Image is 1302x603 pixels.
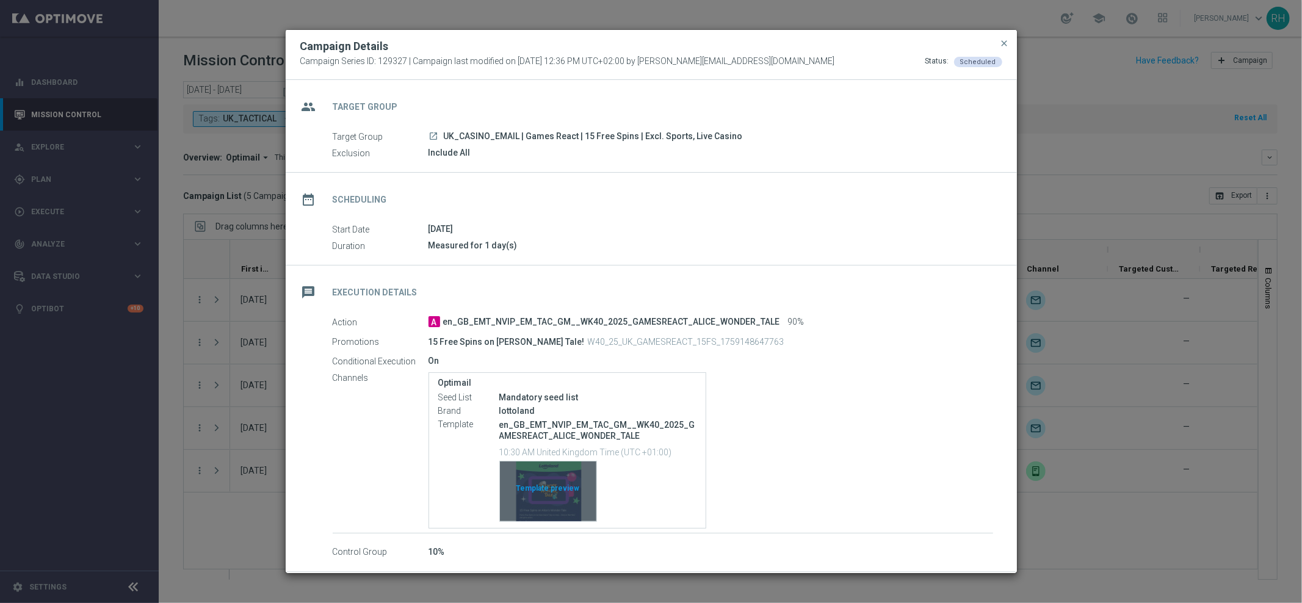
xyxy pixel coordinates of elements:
[1000,38,1010,48] span: close
[499,446,696,458] p: 10:30 AM United Kingdom Time (UTC +01:00)
[333,240,429,251] label: Duration
[429,546,993,558] div: 10%
[499,391,696,403] div: Mandatory seed list
[500,461,596,521] div: Template preview
[333,148,429,159] label: Exclusion
[429,239,993,251] div: Measured for 1 day(s)
[298,189,320,211] i: date_range
[499,419,696,441] p: en_GB_EMT_NVIP_EM_TAC_GM__WK40_2025_GAMESREACT_ALICE_WONDER_TALE
[429,131,439,142] a: launch
[300,56,835,67] span: Campaign Series ID: 129327 | Campaign last modified on [DATE] 12:36 PM UTC+02:00 by [PERSON_NAME]...
[429,131,439,141] i: launch
[333,336,429,347] label: Promotions
[298,281,320,303] i: message
[499,461,597,522] button: Template preview
[333,101,398,113] h2: Target Group
[588,336,784,347] p: W40_25_UK_GAMESREACT_15FS_1759148647763
[333,287,418,298] h2: Execution Details
[333,194,387,206] h2: Scheduling
[429,355,993,367] div: On
[300,39,389,54] h2: Campaign Details
[954,56,1002,66] colored-tag: Scheduled
[298,96,320,118] i: group
[333,317,429,328] label: Action
[960,58,996,66] span: Scheduled
[429,146,993,159] div: Include All
[333,356,429,367] label: Conditional Execution
[429,223,993,235] div: [DATE]
[333,547,429,558] label: Control Group
[788,317,805,328] span: 90%
[333,131,429,142] label: Target Group
[443,317,780,328] span: en_GB_EMT_NVIP_EM_TAC_GM__WK40_2025_GAMESREACT_ALICE_WONDER_TALE
[438,419,499,430] label: Template
[333,224,429,235] label: Start Date
[438,406,499,417] label: Brand
[333,372,429,383] label: Channels
[429,316,440,327] span: A
[429,336,585,347] p: 15 Free Spins on [PERSON_NAME] Tale!
[438,378,696,388] label: Optimail
[444,131,743,142] span: UK_CASINO_EMAIL | Games React | 15 Free Spins | Excl. Sports, Live Casino
[499,405,696,417] div: lottoland
[925,56,949,67] div: Status:
[438,392,499,403] label: Seed List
